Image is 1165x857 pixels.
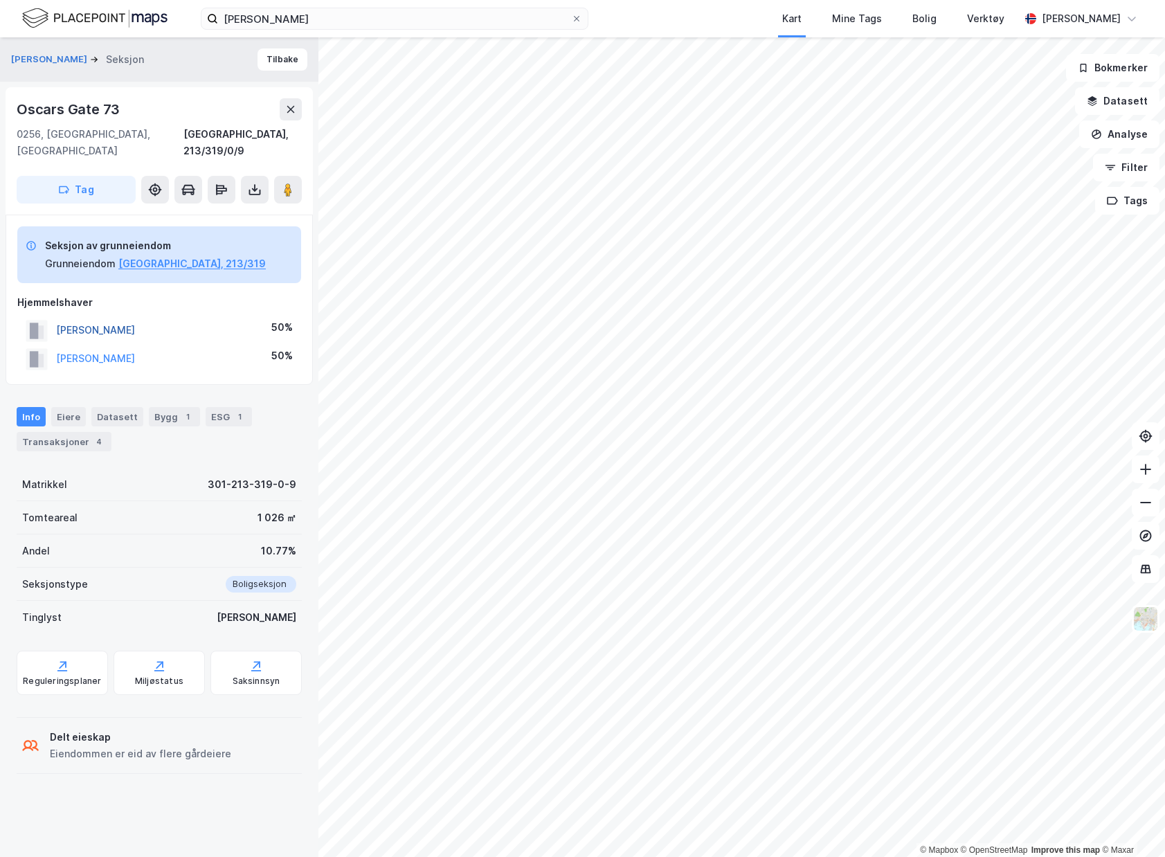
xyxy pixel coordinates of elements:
div: Delt eieskap [50,729,231,746]
button: Bokmerker [1066,54,1159,82]
div: 301-213-319-0-9 [208,476,296,493]
div: 10.77% [261,543,296,559]
div: Seksjon av grunneiendom [45,237,266,254]
button: [PERSON_NAME] [11,53,90,66]
div: Grunneiendom [45,255,116,272]
div: [PERSON_NAME] [1042,10,1121,27]
button: Tags [1095,187,1159,215]
div: Bygg [149,407,200,426]
div: Tomteareal [22,509,78,526]
div: Bolig [912,10,937,27]
div: ESG [206,407,252,426]
a: OpenStreetMap [961,845,1028,855]
button: [GEOGRAPHIC_DATA], 213/319 [118,255,266,272]
div: Datasett [91,407,143,426]
div: Oscars Gate 73 [17,98,123,120]
div: Reguleringsplaner [23,676,101,687]
div: 50% [271,348,293,364]
div: Info [17,407,46,426]
div: Seksjon [106,51,144,68]
input: Søk på adresse, matrikkel, gårdeiere, leietakere eller personer [218,8,571,29]
img: Z [1132,606,1159,632]
button: Analyse [1079,120,1159,148]
button: Tag [17,176,136,204]
iframe: Chat Widget [1096,791,1165,857]
button: Datasett [1075,87,1159,115]
div: 1 026 ㎡ [258,509,296,526]
div: Hjemmelshaver [17,294,301,311]
div: Tinglyst [22,609,62,626]
div: [GEOGRAPHIC_DATA], 213/319/0/9 [183,126,302,159]
div: Saksinnsyn [233,676,280,687]
div: Verktøy [967,10,1004,27]
div: [PERSON_NAME] [217,609,296,626]
div: Eiere [51,407,86,426]
a: Improve this map [1031,845,1100,855]
a: Mapbox [920,845,958,855]
div: Andel [22,543,50,559]
div: Eiendommen er eid av flere gårdeiere [50,746,231,762]
div: Transaksjoner [17,432,111,451]
div: 1 [181,410,195,424]
div: 4 [92,435,106,449]
div: Kontrollprogram for chat [1096,791,1165,857]
button: Filter [1093,154,1159,181]
div: 1 [233,410,246,424]
div: 50% [271,319,293,336]
div: Matrikkel [22,476,67,493]
div: Mine Tags [832,10,882,27]
div: Kart [782,10,802,27]
div: Seksjonstype [22,576,88,593]
img: logo.f888ab2527a4732fd821a326f86c7f29.svg [22,6,168,30]
div: 0256, [GEOGRAPHIC_DATA], [GEOGRAPHIC_DATA] [17,126,183,159]
div: Miljøstatus [135,676,183,687]
button: Tilbake [258,48,307,71]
